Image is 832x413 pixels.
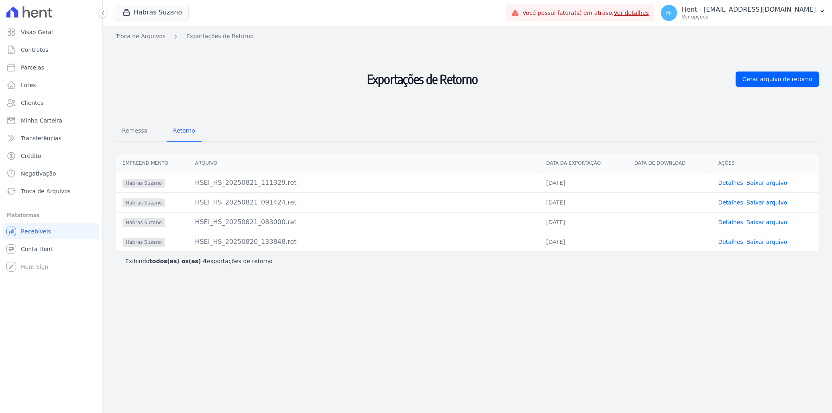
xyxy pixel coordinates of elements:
[3,77,99,93] a: Lotes
[21,152,41,160] span: Crédito
[718,180,743,186] a: Detalhes
[746,199,787,206] a: Baixar arquivo
[188,153,540,173] th: Arquivo
[736,72,819,87] a: Gerar arquivo de retorno
[3,24,99,40] a: Visão Geral
[195,198,533,207] div: HSEI_HS_20250821_091424.ret
[540,232,628,251] td: [DATE]
[3,166,99,182] a: Negativação
[746,239,787,245] a: Baixar arquivo
[655,2,832,24] button: Hi Hent - [EMAIL_ADDRESS][DOMAIN_NAME] Ver opções
[6,211,96,220] div: Plataformas
[3,223,99,239] a: Recebíveis
[3,112,99,129] a: Minha Carteira
[3,95,99,111] a: Clientes
[195,237,533,247] div: HSEI_HS_20250820_133848.ret
[628,153,712,173] th: Data de Download
[116,153,188,173] th: Empreendimento
[540,212,628,232] td: [DATE]
[21,170,56,178] span: Negativação
[122,198,165,207] span: Habras Suzano
[116,32,165,41] a: Troca de Arquivos
[3,183,99,199] a: Troca de Arquivos
[682,14,816,20] p: Ver opções
[614,10,649,16] a: Ver detalhes
[21,28,53,36] span: Visão Geral
[122,179,165,188] span: Habras Suzano
[3,42,99,58] a: Contratos
[3,59,99,76] a: Parcelas
[746,180,787,186] a: Baixar arquivo
[718,199,743,206] a: Detalhes
[116,121,154,142] a: Remessa
[666,10,672,16] span: Hi
[540,173,628,192] td: [DATE]
[117,123,152,139] span: Remessa
[540,192,628,212] td: [DATE]
[21,187,71,195] span: Troca de Arquivos
[3,130,99,146] a: Transferências
[168,123,200,139] span: Retorno
[522,9,649,17] span: Você possui fatura(s) em atraso.
[3,148,99,164] a: Crédito
[742,75,812,83] span: Gerar arquivo de retorno
[149,258,207,264] b: todos(as) os(as) 4
[186,32,254,41] a: Exportações de Retorno
[167,121,202,142] a: Retorno
[712,153,819,173] th: Ações
[122,218,165,227] span: Habras Suzano
[21,134,61,142] span: Transferências
[682,6,816,14] p: Hent - [EMAIL_ADDRESS][DOMAIN_NAME]
[21,245,53,253] span: Conta Hent
[125,257,273,265] p: Exibindo exportações de retorno
[116,5,189,20] button: Habras Suzano
[718,239,743,245] a: Detalhes
[718,219,743,225] a: Detalhes
[540,153,628,173] th: Data da Exportação
[122,238,165,247] span: Habras Suzano
[21,46,48,54] span: Contratos
[21,81,36,89] span: Lotes
[116,32,819,41] nav: Breadcrumb
[21,63,44,72] span: Parcelas
[116,44,729,114] h2: Exportações de Retorno
[21,117,62,125] span: Minha Carteira
[746,219,787,225] a: Baixar arquivo
[195,178,533,188] div: HSEI_HS_20250821_111329.ret
[195,217,533,227] div: HSEI_HS_20250821_083000.ret
[21,227,51,235] span: Recebíveis
[21,99,43,107] span: Clientes
[3,241,99,257] a: Conta Hent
